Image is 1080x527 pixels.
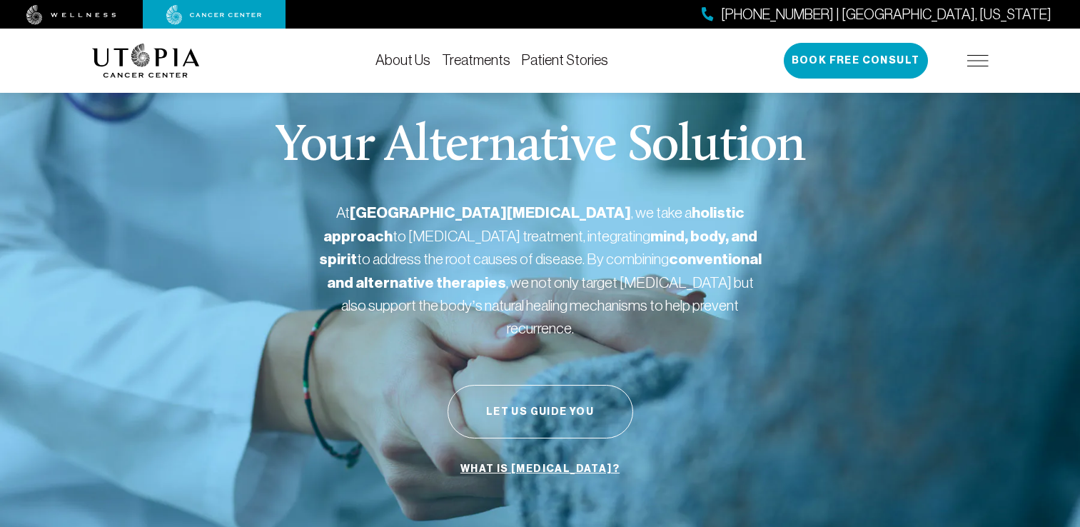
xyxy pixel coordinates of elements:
[784,43,928,79] button: Book Free Consult
[323,204,745,246] strong: holistic approach
[327,250,762,292] strong: conventional and alternative therapies
[721,4,1051,25] span: [PHONE_NUMBER] | [GEOGRAPHIC_DATA], [US_STATE]
[457,456,623,483] a: What is [MEDICAL_DATA]?
[448,385,633,438] button: Let Us Guide You
[522,52,608,68] a: Patient Stories
[92,44,200,78] img: logo
[442,52,510,68] a: Treatments
[702,4,1051,25] a: [PHONE_NUMBER] | [GEOGRAPHIC_DATA], [US_STATE]
[26,5,116,25] img: wellness
[375,52,430,68] a: About Us
[967,55,989,66] img: icon-hamburger
[166,5,262,25] img: cancer center
[350,204,631,222] strong: [GEOGRAPHIC_DATA][MEDICAL_DATA]
[275,121,805,173] p: Your Alternative Solution
[319,201,762,339] p: At , we take a to [MEDICAL_DATA] treatment, integrating to address the root causes of disease. By...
